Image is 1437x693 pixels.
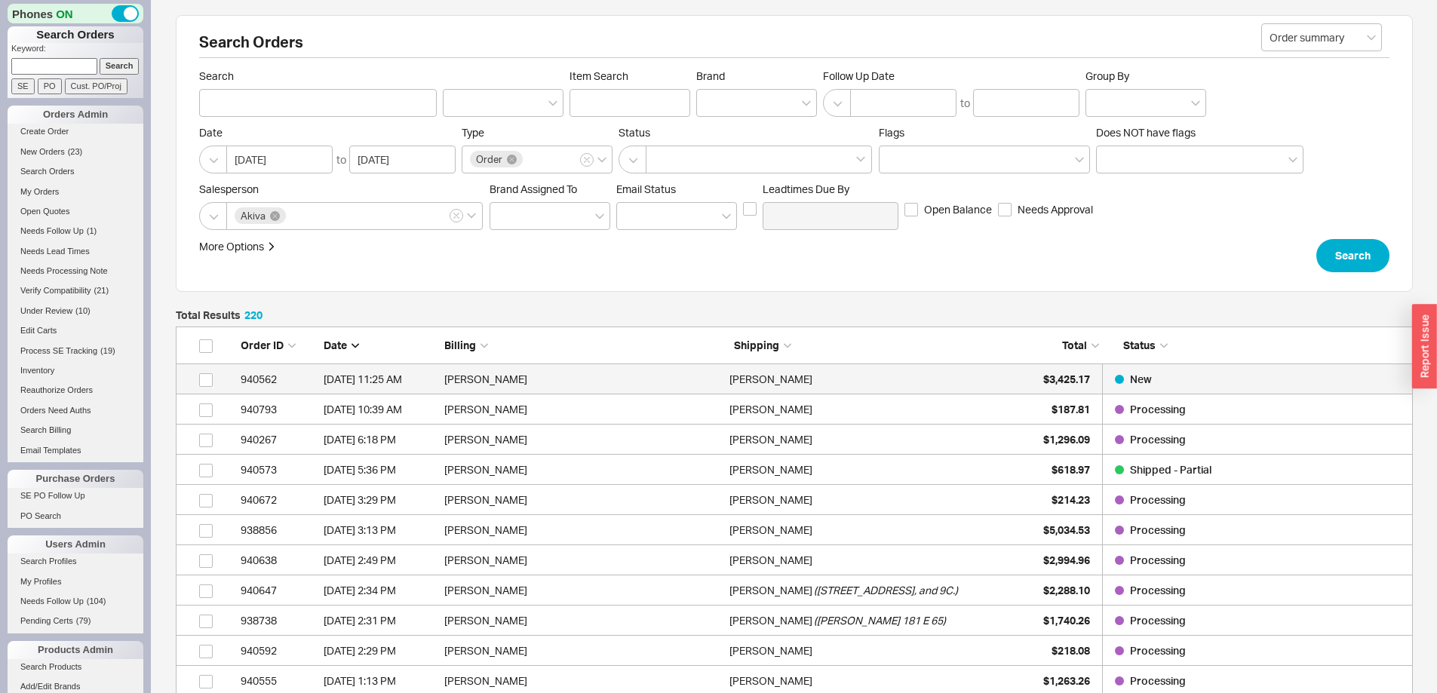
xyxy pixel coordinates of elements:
[595,213,604,219] svg: open menu
[8,164,143,179] a: Search Orders
[1062,339,1087,351] span: Total
[20,306,72,315] span: Under Review
[8,124,143,140] a: Create Order
[1130,553,1186,566] span: Processing
[444,394,722,425] div: [PERSON_NAME]
[1130,523,1186,536] span: Processing
[8,422,143,438] a: Search Billing
[241,485,316,515] div: 940672
[1130,493,1186,506] span: Processing
[814,606,946,636] span: ( [PERSON_NAME] 181 E 65 )
[444,636,722,666] div: [PERSON_NAME]
[1043,433,1090,446] span: $1,296.09
[444,339,476,351] span: Billing
[241,210,266,221] span: Akiva
[11,78,35,94] input: SE
[241,515,316,545] div: 938856
[444,364,722,394] div: [PERSON_NAME]
[241,364,316,394] div: 940562
[570,69,690,83] span: Item Search
[20,147,65,156] span: New Orders
[729,485,812,515] div: [PERSON_NAME]
[176,545,1413,575] a: 940638[DATE] 2:49 PM[PERSON_NAME][PERSON_NAME]$2,994.96Processing
[960,96,970,111] div: to
[87,596,106,606] span: ( 104 )
[324,515,437,545] div: 9/17/25 3:13 PM
[324,545,437,575] div: 9/17/25 2:49 PM
[199,239,264,254] div: More Options
[444,485,722,515] div: [PERSON_NAME]
[580,153,594,167] button: Type
[8,641,143,659] div: Products Admin
[1043,614,1090,627] span: $1,740.26
[729,575,812,606] div: [PERSON_NAME]
[11,43,143,58] p: Keyword:
[8,553,143,569] a: Search Profiles
[8,343,143,359] a: Process SE Tracking(19)
[244,308,263,321] span: 220
[1130,614,1186,627] span: Processing
[1052,493,1090,506] span: $214.23
[8,488,143,504] a: SE PO Follow Up
[879,126,904,139] span: Flags
[241,394,316,425] div: 940793
[1043,584,1090,596] span: $2,288.10
[8,4,143,23] div: Phones
[8,106,143,124] div: Orders Admin
[444,545,722,575] div: [PERSON_NAME]
[8,223,143,239] a: Needs Follow Up(1)
[8,613,143,629] a: Pending Certs(79)
[763,182,898,196] span: Leadtimes Due By
[729,545,812,575] div: [PERSON_NAME]
[336,152,346,167] div: to
[324,455,437,485] div: 9/17/25 5:36 PM
[1123,339,1156,351] span: Status
[241,338,316,353] div: Order ID
[1043,674,1090,687] span: $1,263.26
[619,126,873,140] span: Status
[1261,23,1382,51] input: Select...
[94,286,109,295] span: ( 21 )
[462,126,484,139] span: Type
[199,35,1389,58] h2: Search Orders
[100,346,115,355] span: ( 19 )
[8,363,143,379] a: Inventory
[199,69,437,83] span: Search
[734,339,779,351] span: Shipping
[814,575,958,606] span: ( [STREET_ADDRESS], and 9C. )
[570,89,690,117] input: Item Search
[924,202,992,217] span: Open Balance
[68,147,83,156] span: ( 23 )
[1335,247,1371,265] span: Search
[734,338,1016,353] div: Shipping
[20,596,84,606] span: Needs Follow Up
[705,94,715,112] input: Brand
[1052,644,1090,657] span: $218.08
[241,425,316,455] div: 940267
[8,593,143,609] a: Needs Follow Up(104)
[998,203,1012,216] input: Needs Approval
[324,575,437,606] div: 9/17/25 2:34 PM
[176,485,1413,515] a: 940672[DATE] 3:29 PM[PERSON_NAME][PERSON_NAME]$214.23Processing
[1052,403,1090,415] span: $187.81
[76,616,91,625] span: ( 79 )
[20,286,91,295] span: Verify Compatibility
[324,339,347,351] span: Date
[1316,239,1389,272] button: Search
[324,425,437,455] div: 9/17/25 6:18 PM
[56,6,73,22] span: ON
[729,515,812,545] div: [PERSON_NAME]
[616,182,676,195] span: Em ​ ail Status
[199,89,437,117] input: Search
[548,100,557,106] svg: open menu
[1043,553,1090,566] span: $2,994.96
[1130,403,1186,415] span: Processing
[8,283,143,299] a: Verify Compatibility(21)
[8,263,143,279] a: Needs Processing Note
[324,606,437,636] div: 9/17/25 2:31 PM
[100,58,140,74] input: Search
[8,659,143,675] a: Search Products
[65,78,127,94] input: Cust. PO/Proj
[1130,463,1211,476] span: Shipped - Partial
[199,182,484,196] span: Salesperson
